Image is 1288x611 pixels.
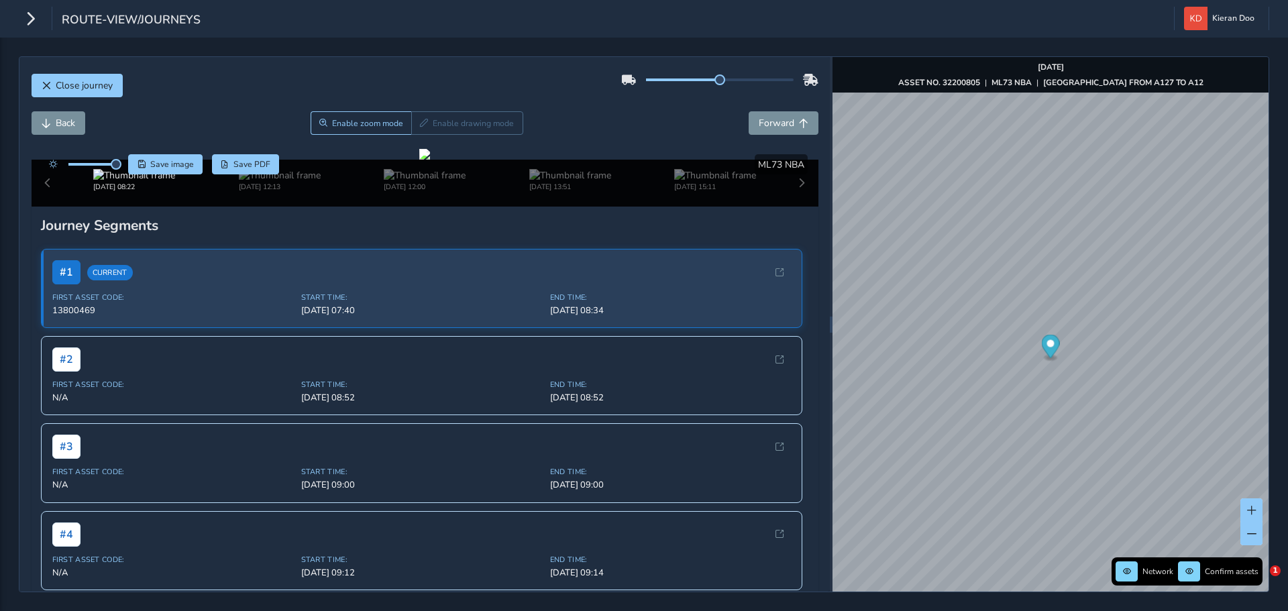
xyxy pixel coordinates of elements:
[529,182,611,192] div: [DATE] 13:51
[301,292,542,302] span: Start Time:
[758,158,804,171] span: ML73 NBA
[239,182,321,192] div: [DATE] 12:13
[301,304,542,317] span: [DATE] 07:40
[52,467,293,477] span: First Asset Code:
[212,154,280,174] button: PDF
[1242,565,1275,598] iframe: Intercom live chat
[384,182,466,192] div: [DATE] 12:00
[550,467,791,477] span: End Time:
[1042,335,1060,362] div: Map marker
[991,77,1032,88] strong: ML73 NBA
[1184,7,1207,30] img: diamond-layout
[52,435,80,459] span: # 3
[301,380,542,390] span: Start Time:
[301,555,542,565] span: Start Time:
[52,555,293,565] span: First Asset Code:
[87,265,133,280] span: Current
[550,292,791,302] span: End Time:
[52,304,293,317] span: 13800469
[1212,7,1254,30] span: Kieran Doo
[301,567,542,579] span: [DATE] 09:12
[62,11,201,30] span: route-view/journeys
[1043,77,1203,88] strong: [GEOGRAPHIC_DATA] FROM A127 TO A12
[52,479,293,491] span: N/A
[52,567,293,579] span: N/A
[32,111,85,135] button: Back
[332,118,403,129] span: Enable zoom mode
[52,522,80,547] span: # 4
[1184,7,1259,30] button: Kieran Doo
[128,154,203,174] button: Save
[301,392,542,404] span: [DATE] 08:52
[52,392,293,404] span: N/A
[233,159,270,170] span: Save PDF
[311,111,412,135] button: Zoom
[1142,566,1173,577] span: Network
[384,169,466,182] img: Thumbnail frame
[674,169,756,182] img: Thumbnail frame
[749,111,818,135] button: Forward
[1270,565,1281,576] span: 1
[1038,62,1064,72] strong: [DATE]
[56,79,113,92] span: Close journey
[52,380,293,390] span: First Asset Code:
[550,479,791,491] span: [DATE] 09:00
[759,117,794,129] span: Forward
[32,74,123,97] button: Close journey
[52,292,293,302] span: First Asset Code:
[529,169,611,182] img: Thumbnail frame
[898,77,980,88] strong: ASSET NO. 32200805
[41,216,809,235] div: Journey Segments
[898,77,1203,88] div: | |
[1205,566,1258,577] span: Confirm assets
[52,347,80,372] span: # 2
[93,169,175,182] img: Thumbnail frame
[550,555,791,565] span: End Time:
[301,479,542,491] span: [DATE] 09:00
[550,567,791,579] span: [DATE] 09:14
[150,159,194,170] span: Save image
[674,182,756,192] div: [DATE] 15:11
[52,260,80,284] span: # 1
[56,117,75,129] span: Back
[93,182,175,192] div: [DATE] 08:22
[550,304,791,317] span: [DATE] 08:34
[239,169,321,182] img: Thumbnail frame
[301,467,542,477] span: Start Time:
[550,392,791,404] span: [DATE] 08:52
[550,380,791,390] span: End Time:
